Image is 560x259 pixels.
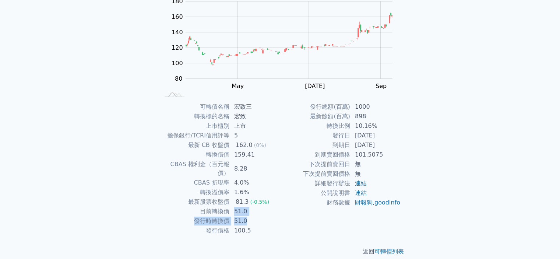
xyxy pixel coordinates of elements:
td: 轉換比例 [280,121,351,131]
tspan: [DATE] [305,83,325,90]
span: (-0.5%) [250,199,269,205]
td: 51.0 [230,216,280,226]
td: 4.0% [230,178,280,188]
td: 最新餘額(百萬) [280,112,351,121]
td: 轉換標的名稱 [159,112,230,121]
td: 下次提前賣回日 [280,160,351,169]
tspan: 160 [172,13,183,20]
td: [DATE] [351,140,401,150]
tspan: Sep [376,83,387,90]
td: 101.5075 [351,150,401,160]
td: CBAS 權利金（百元報價） [159,160,230,178]
td: 可轉債名稱 [159,102,230,112]
td: 宏致 [230,112,280,121]
td: 財務數據 [280,198,351,207]
td: 目前轉換價 [159,207,230,216]
td: 轉換價值 [159,150,230,160]
td: 無 [351,160,401,169]
a: goodinfo [374,199,400,206]
td: 擔保銀行/TCRI信用評等 [159,131,230,140]
td: 51.0 [230,207,280,216]
tspan: 140 [172,29,183,36]
p: 返回 [151,247,410,256]
td: 1.6% [230,188,280,197]
td: 8.28 [230,160,280,178]
span: (0%) [254,142,266,148]
td: 10.16% [351,121,401,131]
tspan: 120 [172,44,183,51]
td: 5 [230,131,280,140]
td: 100.5 [230,226,280,235]
td: 發行時轉換價 [159,216,230,226]
td: 轉換溢價率 [159,188,230,197]
td: 宏致三 [230,102,280,112]
td: 最新 CB 收盤價 [159,140,230,150]
a: 可轉債列表 [374,248,404,255]
iframe: Chat Widget [523,224,560,259]
tspan: 80 [175,75,182,82]
td: 159.41 [230,150,280,160]
div: 81.3 [234,197,250,206]
td: CBAS 折現率 [159,178,230,188]
td: 最新股票收盤價 [159,197,230,207]
div: 聊天小工具 [523,224,560,259]
div: 162.0 [234,141,254,150]
td: 上市 [230,121,280,131]
td: 發行日 [280,131,351,140]
td: 到期賣回價格 [280,150,351,160]
td: , [351,198,401,207]
a: 連結 [355,180,367,187]
td: 發行價格 [159,226,230,235]
a: 連結 [355,189,367,196]
td: 詳細發行辦法 [280,179,351,188]
td: 公開說明書 [280,188,351,198]
td: 上市櫃別 [159,121,230,131]
td: 無 [351,169,401,179]
a: 財報狗 [355,199,373,206]
tspan: May [232,83,244,90]
tspan: 100 [172,60,183,67]
td: [DATE] [351,131,401,140]
td: 到期日 [280,140,351,150]
td: 下次提前賣回價格 [280,169,351,179]
td: 發行總額(百萬) [280,102,351,112]
td: 1000 [351,102,401,112]
td: 898 [351,112,401,121]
